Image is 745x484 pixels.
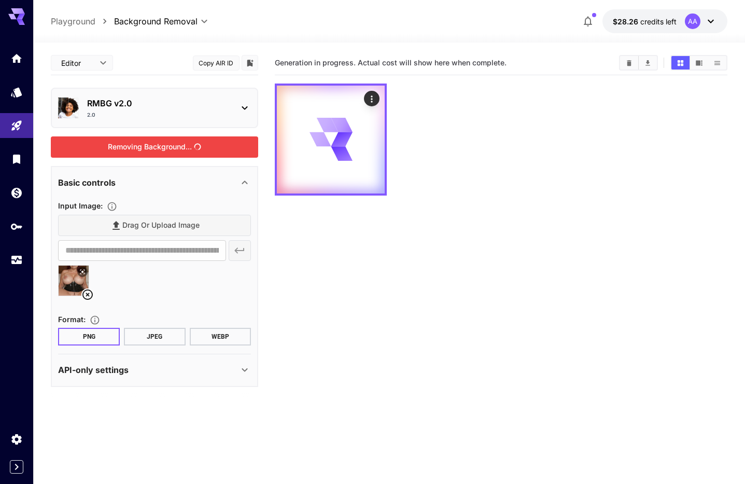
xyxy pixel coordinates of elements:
[10,220,23,233] div: API Keys
[10,52,23,65] div: Home
[114,15,198,27] span: Background Removal
[193,56,240,71] button: Copy AIR ID
[10,119,23,132] div: Playground
[640,17,677,26] span: credits left
[58,201,103,210] span: Input Image :
[602,9,727,33] button: $28.26373AA
[275,58,507,67] span: Generation in progress. Actual cost will show here when complete.
[58,176,116,189] p: Basic controls
[58,328,120,345] button: PNG
[58,170,251,195] div: Basic controls
[103,201,121,212] button: Specifies the input image to be processed.
[58,315,86,324] span: Format :
[61,58,93,68] span: Editor
[708,56,726,70] button: Show media in list view
[620,56,638,70] button: Clear All
[619,55,658,71] div: Clear AllDownload All
[58,93,251,123] div: RMBG v2.02.0
[690,56,708,70] button: Show media in video view
[245,57,255,69] button: Add to library
[86,315,104,325] button: Choose the file format for the output image.
[10,254,23,267] div: Usage
[613,17,640,26] span: $28.26
[10,433,23,446] div: Settings
[10,86,23,99] div: Models
[58,364,129,376] p: API-only settings
[87,111,95,119] p: 2.0
[87,97,230,109] p: RMBG v2.0
[685,13,700,29] div: AA
[51,15,95,27] a: Playground
[639,56,657,70] button: Download All
[613,16,677,27] div: $28.26373
[671,56,690,70] button: Show media in grid view
[670,55,727,71] div: Show media in grid viewShow media in video viewShow media in list view
[10,186,23,199] div: Wallet
[10,460,23,474] button: Expand sidebar
[364,91,379,106] div: Actions
[190,328,251,345] button: WEBP
[51,15,114,27] nav: breadcrumb
[124,328,186,345] button: JPEG
[58,357,251,382] div: API-only settings
[10,153,23,165] div: Library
